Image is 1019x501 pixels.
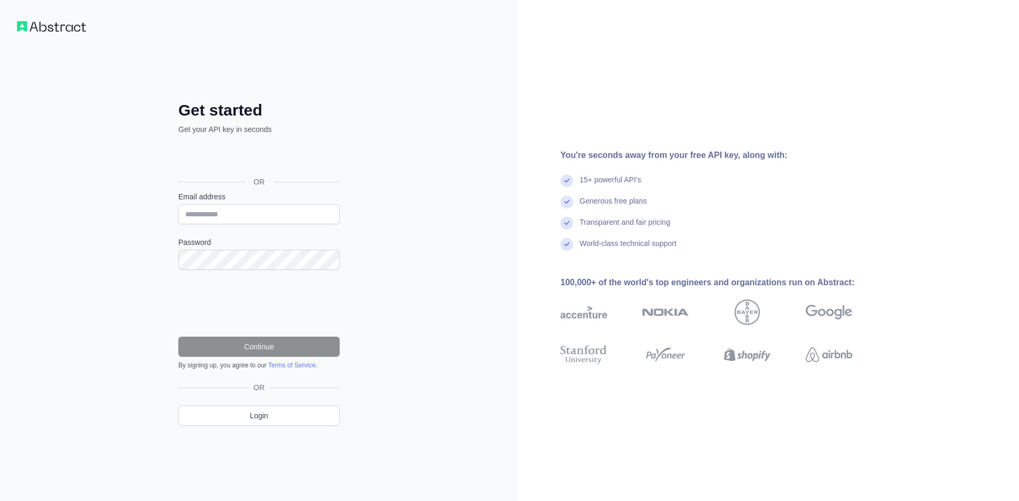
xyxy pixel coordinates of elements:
[249,382,269,393] span: OR
[178,283,340,324] iframe: reCAPTCHA
[560,276,886,289] div: 100,000+ of the world's top engineers and organizations run on Abstract:
[580,174,641,196] div: 15+ powerful API's
[178,361,340,370] div: By signing up, you agree to our .
[560,238,573,251] img: check mark
[178,191,340,202] label: Email address
[560,300,607,325] img: accenture
[806,300,852,325] img: google
[580,217,670,238] div: Transparent and fair pricing
[178,406,340,426] a: Login
[580,238,677,259] div: World-class technical support
[178,337,340,357] button: Continue
[178,124,340,135] p: Get your API key in seconds
[580,196,647,217] div: Generous free plans
[268,362,315,369] a: Terms of Service
[560,196,573,208] img: check mark
[642,300,689,325] img: nokia
[245,177,273,187] span: OR
[178,101,340,120] h2: Get started
[724,343,771,366] img: shopify
[178,237,340,248] label: Password
[735,300,760,325] img: bayer
[173,146,343,170] iframe: Sign in with Google Button
[560,343,607,366] img: stanford university
[17,21,86,32] img: Workflow
[560,149,886,162] div: You're seconds away from your free API key, along with:
[560,174,573,187] img: check mark
[806,343,852,366] img: airbnb
[560,217,573,230] img: check mark
[642,343,689,366] img: payoneer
